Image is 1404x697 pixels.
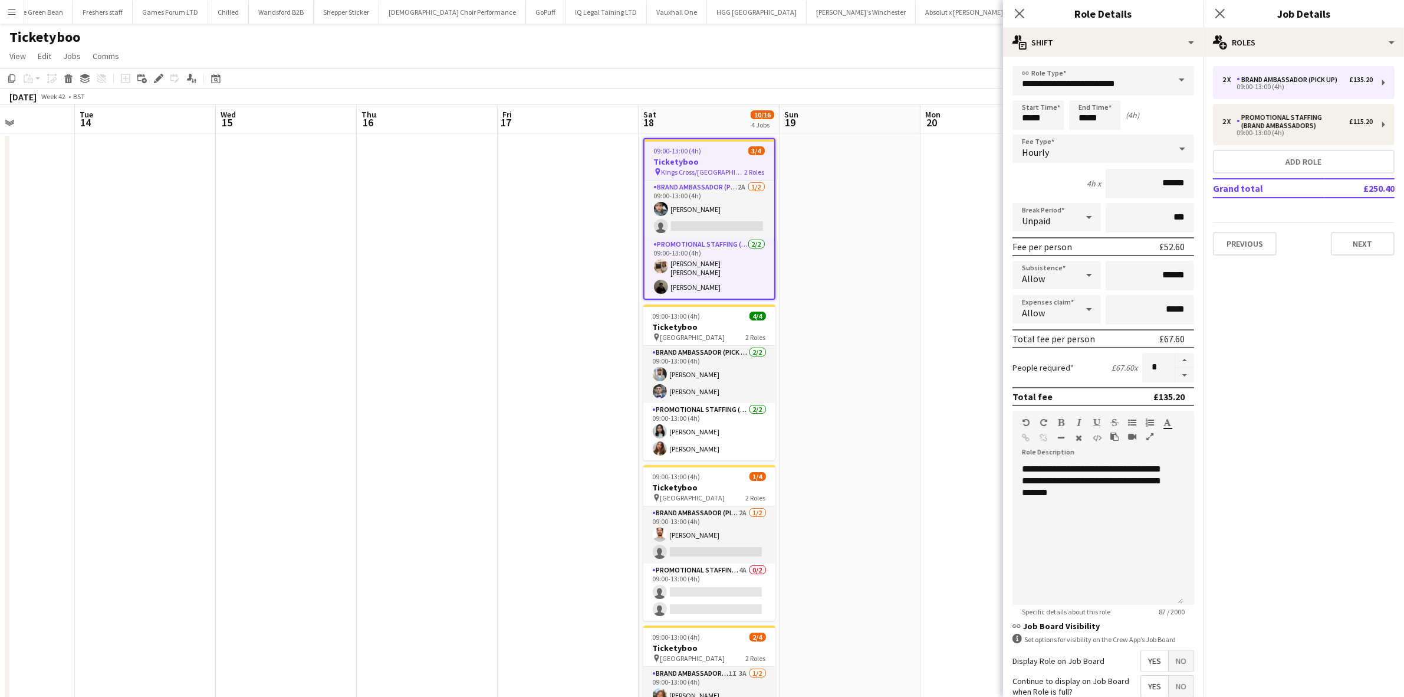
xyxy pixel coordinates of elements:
[643,564,775,621] app-card-role: Promotional Staffing (Brand Ambassadors)4A0/209:00-13:00 (4h)
[1022,215,1050,227] span: Unpaid
[1159,333,1185,345] div: £67.60
[502,109,512,120] span: Fri
[1175,353,1194,368] button: Increase
[93,51,119,61] span: Comms
[643,465,775,621] app-job-card: 09:00-13:00 (4h)1/4Ticketyboo [GEOGRAPHIC_DATA]2 RolesBrand Ambassador (Pick up)2A1/209:00-13:00 ...
[643,346,775,403] app-card-role: Brand Ambassador (Pick up)2/209:00-13:00 (4h)[PERSON_NAME][PERSON_NAME]
[662,168,745,176] span: Kings Cross/[GEOGRAPHIC_DATA]
[751,120,774,129] div: 4 Jobs
[1146,432,1154,441] button: Fullscreen
[58,48,86,64] a: Jobs
[1128,432,1136,441] button: Insert video
[642,116,656,129] span: 18
[643,506,775,564] app-card-role: Brand Ambassador (Pick up)2A1/209:00-13:00 (4h)[PERSON_NAME]
[526,1,565,24] button: GoPuff
[1349,117,1373,126] div: £115.20
[645,181,774,238] app-card-role: Brand Ambassador (Pick up)2A1/209:00-13:00 (4h)[PERSON_NAME]
[746,333,766,342] span: 2 Roles
[1112,362,1137,373] div: £67.60 x
[1128,418,1136,427] button: Unordered List
[314,1,379,24] button: Shepper Sticker
[1213,150,1395,174] button: Add role
[249,1,314,24] button: Wandsford B2B
[1222,130,1373,136] div: 09:00-13:00 (4h)
[1349,76,1373,84] div: £135.20
[78,116,93,129] span: 14
[1213,179,1324,198] td: Grand total
[1075,433,1083,443] button: Clear Formatting
[361,109,376,120] span: Thu
[1012,621,1194,631] h3: Job Board Visibility
[1012,634,1194,645] div: Set options for visibility on the Crew App’s Job Board
[1213,232,1277,256] button: Previous
[643,109,656,120] span: Sat
[38,51,51,61] span: Edit
[1324,179,1395,198] td: £250.40
[1204,6,1404,21] h3: Job Details
[1057,418,1066,427] button: Bold
[654,146,702,155] span: 09:00-13:00 (4h)
[653,633,701,642] span: 09:00-13:00 (4h)
[643,305,775,460] div: 09:00-13:00 (4h)4/4Ticketyboo [GEOGRAPHIC_DATA]2 RolesBrand Ambassador (Pick up)2/209:00-13:00 (4...
[1087,178,1101,189] div: 4h x
[643,643,775,653] h3: Ticketyboo
[39,92,68,101] span: Week 42
[643,138,775,300] app-job-card: 09:00-13:00 (4h)3/4Ticketyboo Kings Cross/[GEOGRAPHIC_DATA]2 RolesBrand Ambassador (Pick up)2A1/2...
[1040,418,1048,427] button: Redo
[1012,676,1140,697] label: Continue to display on Job Board when Role is full?
[1149,607,1194,616] span: 87 / 2000
[645,156,774,167] h3: Ticketyboo
[63,51,81,61] span: Jobs
[707,1,807,24] button: HGG [GEOGRAPHIC_DATA]
[1075,418,1083,427] button: Italic
[1012,333,1095,345] div: Total fee per person
[1093,418,1101,427] button: Underline
[1022,307,1045,319] span: Allow
[1169,650,1193,672] span: No
[565,1,647,24] button: IQ Legal Taining LTD
[925,109,941,120] span: Mon
[1003,28,1204,57] div: Shift
[1237,76,1342,84] div: Brand Ambassador (Pick up)
[749,472,766,481] span: 1/4
[1022,418,1030,427] button: Undo
[1222,76,1237,84] div: 2 x
[1012,362,1074,373] label: People required
[73,92,85,101] div: BST
[1153,391,1185,403] div: £135.20
[1146,418,1154,427] button: Ordered List
[1237,113,1349,130] div: Promotional Staffing (Brand Ambassadors)
[9,91,37,103] div: [DATE]
[1012,607,1120,616] span: Specific details about this role
[73,1,133,24] button: Freshers staff
[1159,241,1185,253] div: £52.60
[5,48,31,64] a: View
[923,116,941,129] span: 20
[645,238,774,299] app-card-role: Promotional Staffing (Brand Ambassadors)2/209:00-13:00 (4h)[PERSON_NAME] [PERSON_NAME][PERSON_NAME]
[643,403,775,460] app-card-role: Promotional Staffing (Brand Ambassadors)2/209:00-13:00 (4h)[PERSON_NAME][PERSON_NAME]
[1093,433,1101,443] button: HTML Code
[749,633,766,642] span: 2/4
[1141,650,1168,672] span: Yes
[208,1,249,24] button: Chilled
[643,322,775,332] h3: Ticketyboo
[80,109,93,120] span: Tue
[1003,6,1204,21] h3: Role Details
[751,110,774,119] span: 10/16
[9,51,26,61] span: View
[1163,418,1172,427] button: Text Color
[1126,110,1139,120] div: (4h)
[748,146,765,155] span: 3/4
[1141,676,1168,697] span: Yes
[653,472,701,481] span: 09:00-13:00 (4h)
[219,116,236,129] span: 15
[1204,28,1404,57] div: Roles
[1110,418,1119,427] button: Strikethrough
[746,654,766,663] span: 2 Roles
[1222,84,1373,90] div: 09:00-13:00 (4h)
[643,482,775,493] h3: Ticketyboo
[1331,232,1395,256] button: Next
[33,48,56,64] a: Edit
